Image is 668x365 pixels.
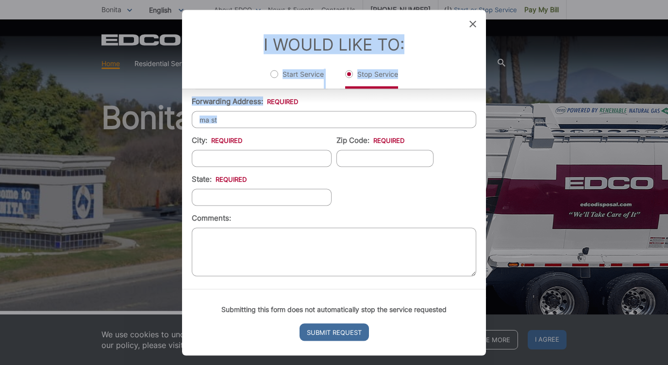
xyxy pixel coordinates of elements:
input: Submit Request [300,323,369,341]
label: I Would Like To: [264,34,404,54]
strong: Submitting this form does not automatically stop the service requested [221,305,447,313]
label: Start Service [270,69,324,88]
label: State: [192,174,247,183]
label: City: [192,136,242,144]
label: Comments: [192,213,231,222]
label: Zip Code: [336,136,404,144]
label: Stop Service [345,69,398,88]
